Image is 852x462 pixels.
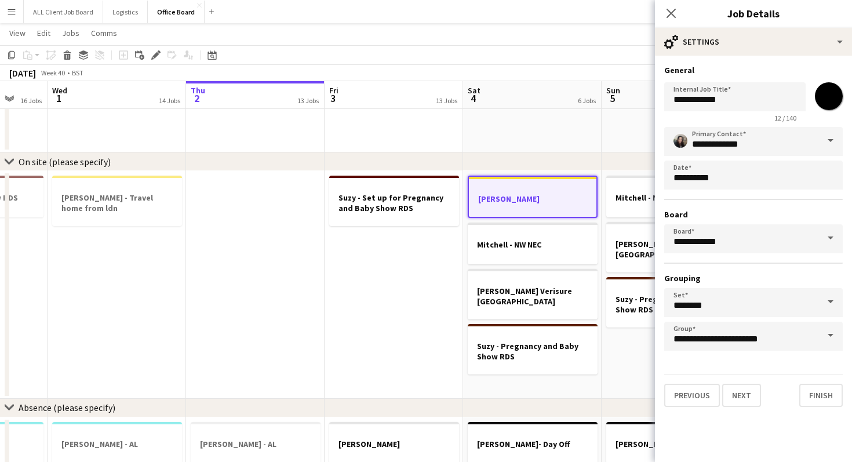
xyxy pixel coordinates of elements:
[19,402,115,413] div: Absence (please specify)
[297,96,319,105] div: 13 Jobs
[468,324,598,374] app-job-card: Suzy - Pregnancy and Baby Show RDS
[191,439,321,449] h3: [PERSON_NAME] - AL
[72,68,83,77] div: BST
[50,92,67,105] span: 1
[189,92,205,105] span: 2
[606,85,620,96] span: Sun
[606,439,736,449] h3: [PERSON_NAME]- Day Off
[148,1,205,23] button: Office Board
[38,68,67,77] span: Week 40
[329,192,459,213] h3: Suzy - Set up for Pregnancy and Baby Show RDS
[159,96,180,105] div: 14 Jobs
[191,85,205,96] span: Thu
[468,341,598,362] h3: Suzy - Pregnancy and Baby Show RDS
[9,67,36,79] div: [DATE]
[765,114,806,122] span: 12 / 140
[664,384,720,407] button: Previous
[57,26,84,41] a: Jobs
[469,194,596,204] h3: [PERSON_NAME]
[605,92,620,105] span: 5
[606,192,736,203] h3: Mitchell - NW NEC
[468,269,598,319] app-job-card: [PERSON_NAME] Verisure [GEOGRAPHIC_DATA]
[468,239,598,250] h3: Mitchell - NW NEC
[52,192,182,213] h3: [PERSON_NAME] - Travel home from ldn
[799,384,843,407] button: Finish
[606,239,736,260] h3: [PERSON_NAME] Verisure [GEOGRAPHIC_DATA]
[466,92,480,105] span: 4
[578,96,596,105] div: 6 Jobs
[606,294,736,315] h3: Suzy - Pregnancy and Baby Show RDS
[606,222,736,272] app-job-card: [PERSON_NAME] Verisure [GEOGRAPHIC_DATA]
[468,223,598,264] app-job-card: Mitchell - NW NEC
[655,28,852,56] div: Settings
[664,65,843,75] h3: General
[5,26,30,41] a: View
[327,92,338,105] span: 3
[468,439,598,449] h3: [PERSON_NAME]- Day Off
[103,1,148,23] button: Logistics
[37,28,50,38] span: Edit
[20,96,42,105] div: 16 Jobs
[52,439,182,449] h3: [PERSON_NAME] - AL
[24,1,103,23] button: ALL Client Job Board
[606,176,736,217] app-job-card: Mitchell - NW NEC
[32,26,55,41] a: Edit
[9,28,26,38] span: View
[19,156,111,168] div: On site (please specify)
[468,286,598,307] h3: [PERSON_NAME] Verisure [GEOGRAPHIC_DATA]
[468,85,480,96] span: Sat
[62,28,79,38] span: Jobs
[329,85,338,96] span: Fri
[664,209,843,220] h3: Board
[468,176,598,218] app-job-card: [PERSON_NAME]
[91,28,117,38] span: Comms
[655,6,852,21] h3: Job Details
[329,176,459,226] app-job-card: Suzy - Set up for Pregnancy and Baby Show RDS
[664,273,843,283] h3: Grouping
[606,277,736,328] app-job-card: Suzy - Pregnancy and Baby Show RDS
[86,26,122,41] a: Comms
[329,439,459,449] h3: [PERSON_NAME]
[722,384,761,407] button: Next
[52,176,182,226] app-job-card: [PERSON_NAME] - Travel home from ldn
[52,85,67,96] span: Wed
[436,96,457,105] div: 13 Jobs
